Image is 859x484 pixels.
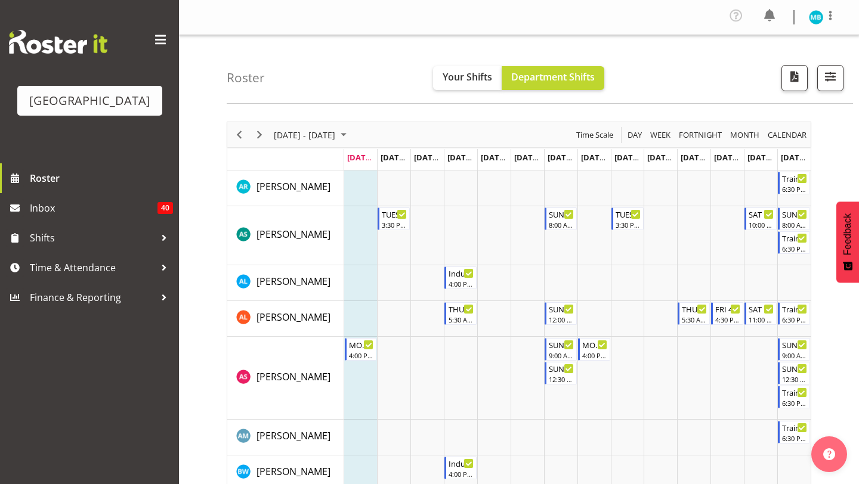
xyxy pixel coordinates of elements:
[778,302,810,325] div: Alex Laverty"s event - Training night Begin From Sunday, September 14, 2025 at 6:30:00 PM GMT+12:...
[782,303,807,315] div: Training night
[349,350,374,360] div: 4:00 PM - 8:00 PM
[616,220,641,229] div: 3:30 PM - 6:30 PM
[747,152,802,163] span: [DATE], [DATE]
[249,122,270,147] div: Next
[582,350,607,360] div: 4:00 PM - 8:00 PM
[444,457,477,479] div: Ben Wyatt"s event - Induction Begin From Thursday, September 4, 2025 at 4:00:00 PM GMT+12:00 Ends...
[257,429,330,442] span: [PERSON_NAME]
[715,303,740,315] div: FRI 4:30-8:30
[647,152,702,163] span: [DATE], [DATE]
[842,213,853,255] span: Feedback
[626,128,643,142] span: Day
[514,152,568,163] span: [DATE], [DATE]
[549,374,574,384] div: 12:30 PM - 3:30 PM
[749,315,774,324] div: 11:00 AM - 3:00 PM
[227,170,344,206] td: Addison Robertson resource
[578,338,610,361] div: Alex Sansom"s event - MON 4:00-8:00 Begin From Monday, September 8, 2025 at 4:00:00 PM GMT+12:00 ...
[836,201,859,283] button: Feedback - Show survey
[382,220,407,229] div: 3:30 PM - 6:30 PM
[345,338,377,361] div: Alex Sansom"s event - MON 4:00-8:00 Begin From Monday, September 1, 2025 at 4:00:00 PM GMT+12:00 ...
[782,362,807,374] div: SUN 12:30-3:30
[257,228,330,241] span: [PERSON_NAME]
[782,172,807,184] div: Training night
[549,339,574,350] div: SUN 9:00-12:00
[611,207,644,230] div: Ajay Smith"s event - TUES 3:30-6:30 Begin From Tuesday, September 9, 2025 at 3:30:00 PM GMT+12:00...
[30,229,155,247] span: Shifts
[272,128,352,142] button: September 01 - 14, 2025
[229,122,249,147] div: Previous
[781,65,808,91] button: Download a PDF of the roster according to the set date range.
[782,433,807,443] div: 6:30 PM - 8:30 PM
[714,152,768,163] span: [DATE], [DATE]
[626,128,644,142] button: Timeline Day
[782,398,807,408] div: 6:30 PM - 8:30 PM
[549,220,574,229] div: 8:00 AM - 12:00 PM
[545,338,577,361] div: Alex Sansom"s event - SUN 9:00-12:00 Begin From Sunday, September 7, 2025 at 9:00:00 AM GMT+12:00...
[252,128,268,142] button: Next
[711,302,743,325] div: Alex Laverty"s event - FRI 4:30-8:30 Begin From Friday, September 12, 2025 at 4:30:00 PM GMT+12:0...
[649,128,672,142] span: Week
[778,207,810,230] div: Ajay Smith"s event - SUN 8-12 Begin From Sunday, September 14, 2025 at 8:00:00 AM GMT+12:00 Ends ...
[444,266,477,289] div: Alesana Lafoga"s event - Induction Begin From Thursday, September 4, 2025 at 4:00:00 PM GMT+12:00...
[677,128,724,142] button: Fortnight
[549,362,574,374] div: SUN 12:30-3:30
[767,128,808,142] span: calendar
[549,315,574,324] div: 12:00 PM - 4:00 PM
[227,420,344,455] td: Angus McLeay resource
[227,206,344,265] td: Ajay Smith resource
[728,128,762,142] button: Timeline Month
[549,303,574,315] div: SUN 12:00-4:00
[782,350,807,360] div: 9:00 AM - 12:00 PM
[157,202,173,214] span: 40
[449,315,474,324] div: 5:30 AM - 8:30 AM
[257,311,330,324] span: [PERSON_NAME]
[782,184,807,194] div: 6:30 PM - 8:30 PM
[257,465,330,478] span: [PERSON_NAME]
[582,339,607,350] div: MON 4:00-8:00
[257,227,330,241] a: [PERSON_NAME]
[715,315,740,324] div: 4:30 PM - 8:30 PM
[481,152,535,163] span: [DATE], [DATE]
[382,208,407,220] div: TUES 3:30-6:30
[227,265,344,301] td: Alesana Lafoga resource
[648,128,673,142] button: Timeline Week
[349,339,374,350] div: MON 4:00-8:00
[575,128,614,142] span: Time Scale
[782,244,807,253] div: 6:30 PM - 8:30 PM
[782,386,807,398] div: Training night
[449,279,474,288] div: 4:00 PM - 6:00 PM
[782,421,807,433] div: Training night
[257,429,330,443] a: [PERSON_NAME]
[227,337,344,420] td: Alex Sansom resource
[502,66,604,90] button: Department Shifts
[447,152,502,163] span: [DATE], [DATE]
[231,128,248,142] button: Previous
[257,310,330,324] a: [PERSON_NAME]
[9,30,107,54] img: Rosterit website logo
[817,65,843,91] button: Filter Shifts
[778,421,810,443] div: Angus McLeay"s event - Training night Begin From Sunday, September 14, 2025 at 6:30:00 PM GMT+12:...
[782,208,807,220] div: SUN 8-12
[443,70,492,83] span: Your Shifts
[778,386,810,408] div: Alex Sansom"s event - Training night Begin From Sunday, September 14, 2025 at 6:30:00 PM GMT+12:0...
[257,275,330,288] span: [PERSON_NAME]
[30,288,155,306] span: Finance & Reporting
[545,207,577,230] div: Ajay Smith"s event - SUN 8-12 Begin From Sunday, September 7, 2025 at 8:00:00 AM GMT+12:00 Ends A...
[257,464,330,479] a: [PERSON_NAME]
[749,208,774,220] div: SAT 10:00-2:00
[681,152,735,163] span: [DATE], [DATE]
[511,70,595,83] span: Department Shifts
[782,220,807,229] div: 8:00 AM - 12:00 PM
[744,207,777,230] div: Ajay Smith"s event - SAT 10:00-2:00 Begin From Saturday, September 13, 2025 at 10:00:00 AM GMT+12...
[227,301,344,337] td: Alex Laverty resource
[778,231,810,254] div: Ajay Smith"s event - Training night Begin From Sunday, September 14, 2025 at 6:30:00 PM GMT+12:00...
[257,370,330,384] a: [PERSON_NAME]
[782,232,807,244] div: Training night
[227,71,265,85] h4: Roster
[782,339,807,350] div: SUN 9:00-12:00
[682,303,707,315] div: THURS 5:30-8:30
[581,152,635,163] span: [DATE], [DATE]
[548,152,602,163] span: [DATE], [DATE]
[347,152,401,163] span: [DATE], [DATE]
